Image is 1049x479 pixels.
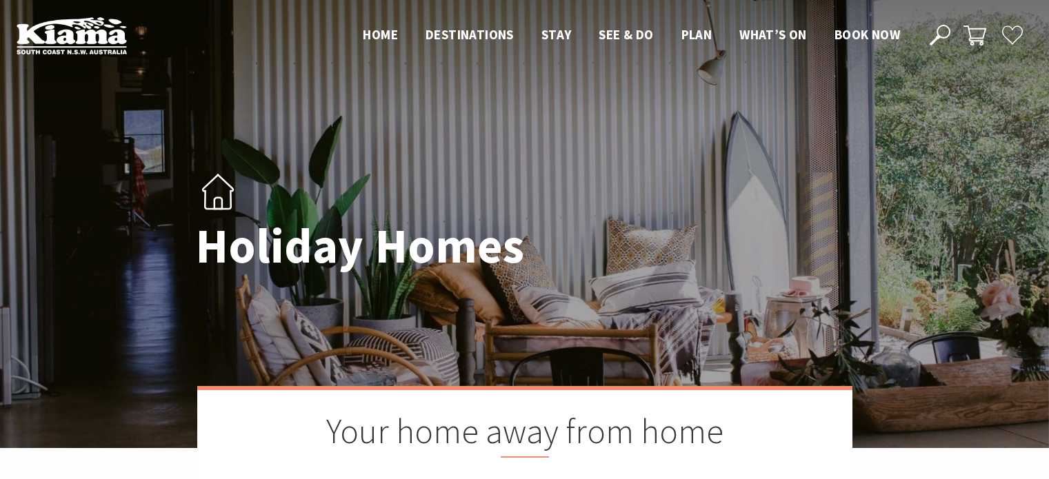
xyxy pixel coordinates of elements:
span: See & Do [599,26,653,43]
img: Kiama Logo [17,17,127,54]
span: Home [363,26,398,43]
span: Plan [681,26,712,43]
span: Stay [541,26,572,43]
span: Destinations [426,26,514,43]
h1: Holiday Homes [196,220,586,273]
span: Book now [835,26,900,43]
nav: Main Menu [349,24,914,47]
h2: Your home away from home [266,411,783,458]
span: What’s On [739,26,807,43]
